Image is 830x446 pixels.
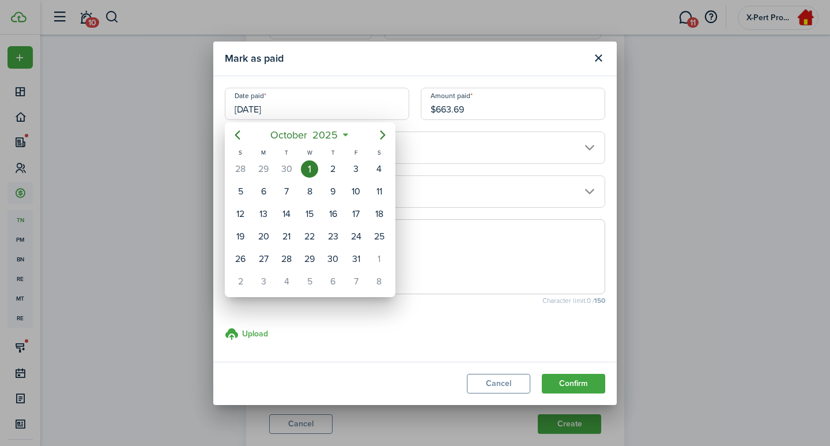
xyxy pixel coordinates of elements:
[255,160,272,178] div: Monday, September 29, 2025
[371,123,394,147] mbsc-button: Next page
[278,250,295,268] div: Tuesday, October 28, 2025
[348,250,365,268] div: Friday, October 31, 2025
[255,250,272,268] div: Monday, October 27, 2025
[322,148,345,158] div: T
[301,273,318,290] div: Wednesday, November 5, 2025
[226,123,249,147] mbsc-button: Previous page
[301,205,318,223] div: Wednesday, October 15, 2025
[325,183,342,200] div: Thursday, October 9, 2025
[252,148,275,158] div: M
[325,160,342,178] div: Thursday, October 2, 2025
[348,228,365,245] div: Friday, October 24, 2025
[232,205,249,223] div: Sunday, October 12, 2025
[301,160,318,178] div: Wednesday, October 1, 2025
[255,273,272,290] div: Monday, November 3, 2025
[371,250,388,268] div: Saturday, November 1, 2025
[345,148,368,158] div: F
[301,250,318,268] div: Wednesday, October 29, 2025
[232,183,249,200] div: Sunday, October 5, 2025
[232,160,249,178] div: Sunday, September 28, 2025
[348,273,365,290] div: Friday, November 7, 2025
[325,250,342,268] div: Thursday, October 30, 2025
[348,205,365,223] div: Friday, October 17, 2025
[255,205,272,223] div: Monday, October 13, 2025
[301,183,318,200] div: Wednesday, October 8, 2025
[255,183,272,200] div: Monday, October 6, 2025
[275,148,298,158] div: T
[325,228,342,245] div: Thursday, October 23, 2025
[371,205,388,223] div: Saturday, October 18, 2025
[301,228,318,245] div: Wednesday, October 22, 2025
[371,273,388,290] div: Saturday, November 8, 2025
[371,183,388,200] div: Saturday, October 11, 2025
[232,228,249,245] div: Sunday, October 19, 2025
[278,183,295,200] div: Tuesday, October 7, 2025
[371,160,388,178] div: Saturday, October 4, 2025
[325,205,342,223] div: Thursday, October 16, 2025
[310,125,341,145] span: 2025
[278,228,295,245] div: Tuesday, October 21, 2025
[368,148,391,158] div: S
[348,160,365,178] div: Friday, October 3, 2025
[268,125,310,145] span: October
[255,228,272,245] div: Monday, October 20, 2025
[348,183,365,200] div: Friday, October 10, 2025
[232,273,249,290] div: Sunday, November 2, 2025
[278,273,295,290] div: Tuesday, November 4, 2025
[278,160,295,178] div: Tuesday, September 30, 2025
[229,148,252,158] div: S
[232,250,249,268] div: Sunday, October 26, 2025
[298,148,321,158] div: W
[325,273,342,290] div: Thursday, November 6, 2025
[278,205,295,223] div: Tuesday, October 14, 2025
[371,228,388,245] div: Saturday, October 25, 2025
[263,125,345,145] mbsc-button: October2025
